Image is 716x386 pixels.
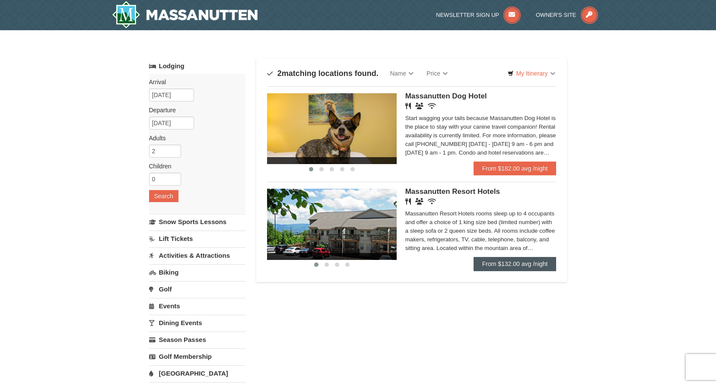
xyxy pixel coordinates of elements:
i: Wireless Internet (free) [428,103,436,109]
a: Name [384,65,420,82]
i: Banquet Facilities [415,103,423,109]
i: Banquet Facilities [415,198,423,205]
span: Newsletter Sign Up [436,12,499,18]
a: Golf [149,281,245,297]
span: Owner's Site [536,12,576,18]
a: Newsletter Sign Up [436,12,521,18]
a: Price [420,65,454,82]
a: Dining Events [149,315,245,331]
a: Owner's Site [536,12,598,18]
label: Children [149,162,239,171]
a: Season Passes [149,332,245,348]
img: Massanutten Resort Logo [112,1,258,28]
i: Wireless Internet (free) [428,198,436,205]
a: Lift Tickets [149,231,245,247]
a: Biking [149,264,245,280]
h4: matching locations found. [267,69,379,78]
a: Activities & Attractions [149,247,245,263]
a: Lodging [149,58,245,74]
i: Restaurant [405,198,411,205]
span: Massanutten Resort Hotels [405,187,500,196]
a: Snow Sports Lessons [149,214,245,230]
a: From $132.00 avg /night [474,257,557,271]
span: Massanutten Dog Hotel [405,92,487,100]
a: From $182.00 avg /night [474,161,557,175]
label: Arrival [149,78,239,86]
label: Adults [149,134,239,142]
span: 2 [277,69,282,78]
a: Massanutten Resort [112,1,258,28]
div: Massanutten Resort Hotels rooms sleep up to 4 occupants and offer a choice of 1 king size bed (li... [405,209,557,253]
button: Search [149,190,178,202]
a: [GEOGRAPHIC_DATA] [149,365,245,381]
div: Start wagging your tails because Massanutten Dog Hotel is the place to stay with your canine trav... [405,114,557,157]
a: Golf Membership [149,348,245,364]
label: Departure [149,106,239,114]
a: My Itinerary [502,67,560,80]
a: Events [149,298,245,314]
i: Restaurant [405,103,411,109]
